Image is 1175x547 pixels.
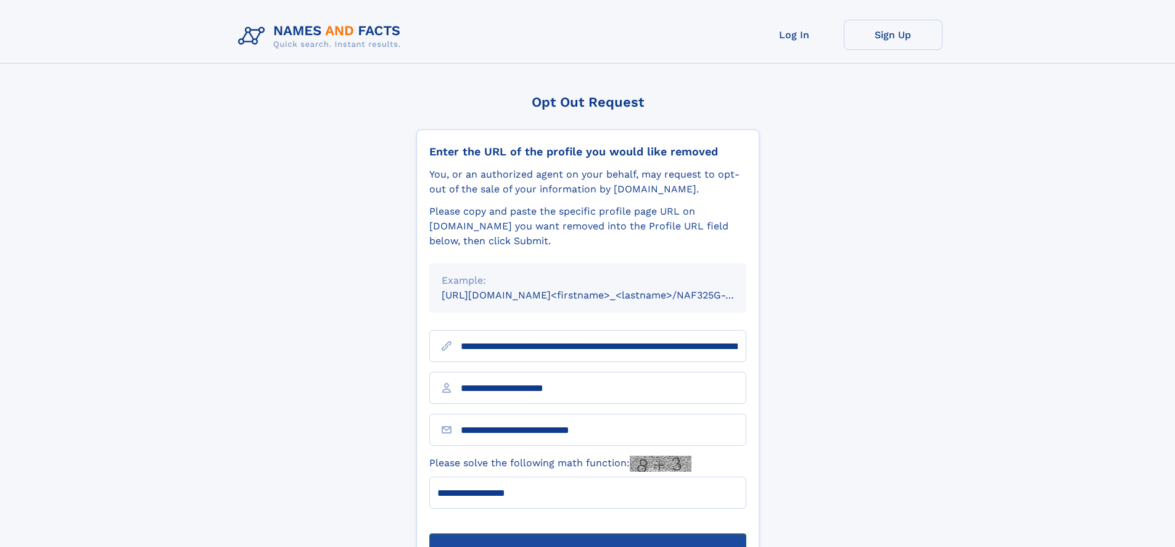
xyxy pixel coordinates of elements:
[442,273,734,288] div: Example:
[745,20,844,50] a: Log In
[416,94,759,110] div: Opt Out Request
[442,289,770,301] small: [URL][DOMAIN_NAME]<firstname>_<lastname>/NAF325G-xxxxxxxx
[429,204,746,249] div: Please copy and paste the specific profile page URL on [DOMAIN_NAME] you want removed into the Pr...
[429,456,691,472] label: Please solve the following math function:
[233,20,411,53] img: Logo Names and Facts
[844,20,942,50] a: Sign Up
[429,145,746,158] div: Enter the URL of the profile you would like removed
[429,167,746,197] div: You, or an authorized agent on your behalf, may request to opt-out of the sale of your informatio...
